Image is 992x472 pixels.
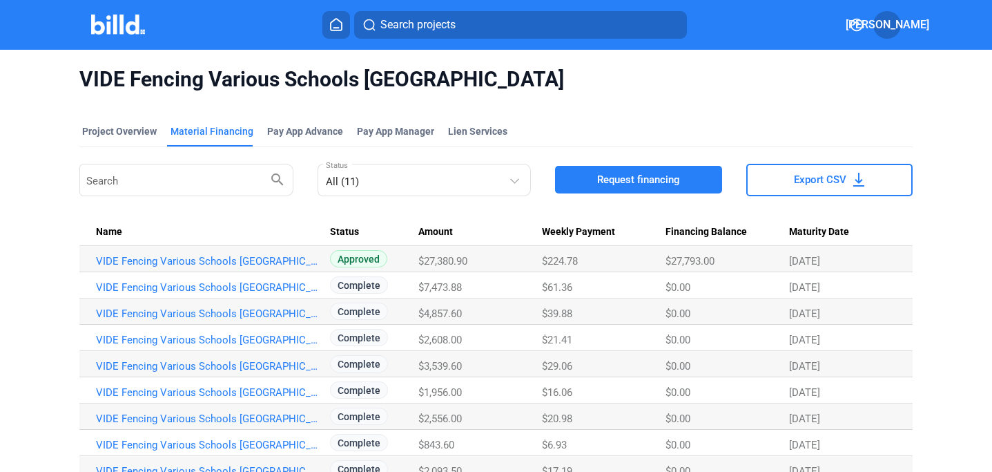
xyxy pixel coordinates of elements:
div: Pay App Advance [267,124,343,138]
div: Name [96,226,331,238]
span: Name [96,226,122,238]
span: $0.00 [665,413,690,425]
span: $1,956.00 [418,386,462,399]
span: Export CSV [794,173,846,187]
span: $2,556.00 [418,413,462,425]
span: Complete [330,355,388,372]
a: VIDE Fencing Various Schools [GEOGRAPHIC_DATA] [96,334,318,346]
span: [DATE] [789,281,820,294]
span: [DATE] [789,386,820,399]
span: $20.98 [542,413,572,425]
span: $4,857.60 [418,308,462,320]
span: [DATE] [789,360,820,372]
a: VIDE Fencing Various Schools [GEOGRAPHIC_DATA] [96,386,318,399]
span: Complete [330,329,388,346]
span: Complete [330,434,388,451]
button: Export CSV [746,164,913,196]
span: Complete [330,408,388,425]
span: $61.36 [542,281,572,294]
a: VIDE Fencing Various Schools [GEOGRAPHIC_DATA] [96,255,318,267]
span: $0.00 [665,439,690,451]
a: VIDE Fencing Various Schools [GEOGRAPHIC_DATA] [96,413,318,425]
button: Search projects [354,11,687,39]
span: $0.00 [665,334,690,346]
span: [DATE] [789,334,820,346]
span: Approved [330,250,387,267]
span: $29.06 [542,360,572,372]
span: Weekly Payment [542,226,615,238]
div: Financing Balance [665,226,789,238]
span: Request financing [597,173,680,187]
span: [DATE] [789,439,820,451]
span: $16.06 [542,386,572,399]
span: Maturity Date [789,226,849,238]
div: Lien Services [448,124,507,138]
a: VIDE Fencing Various Schools [GEOGRAPHIC_DATA] [96,439,318,451]
div: Project Overview [82,124,157,138]
a: VIDE Fencing Various Schools [GEOGRAPHIC_DATA] [96,308,318,320]
span: $2,608.00 [418,334,462,346]
span: Status [330,226,359,238]
span: VIDE Fencing Various Schools [GEOGRAPHIC_DATA] [79,66,913,93]
span: $0.00 [665,308,690,320]
mat-select-trigger: All (11) [326,176,359,188]
span: Complete [330,276,388,294]
span: Complete [330,303,388,320]
span: [DATE] [789,413,820,425]
div: Status [330,226,418,238]
button: [PERSON_NAME] [873,11,901,39]
span: $0.00 [665,386,690,399]
mat-icon: search [269,171,286,187]
a: VIDE Fencing Various Schools [GEOGRAPHIC_DATA] [96,281,318,294]
span: $6.93 [542,439,567,451]
span: Pay App Manager [357,124,434,138]
button: Request financing [555,166,721,193]
a: VIDE Fencing Various Schools [GEOGRAPHIC_DATA] [96,360,318,372]
span: $7,473.88 [418,281,462,294]
span: Financing Balance [665,226,747,238]
span: [PERSON_NAME] [846,17,929,33]
span: [DATE] [789,308,820,320]
div: Maturity Date [789,226,896,238]
span: Complete [330,381,388,399]
span: $27,380.90 [418,255,467,267]
div: Amount [418,226,542,238]
span: $21.41 [542,334,572,346]
div: Weekly Payment [542,226,665,238]
span: Amount [418,226,453,238]
span: $3,539.60 [418,360,462,372]
span: [DATE] [789,255,820,267]
span: $27,793.00 [665,255,714,267]
div: Material Financing [171,124,253,138]
span: Search projects [380,17,456,33]
span: $843.60 [418,439,454,451]
img: Billd Company Logo [91,15,146,35]
span: $0.00 [665,281,690,294]
span: $224.78 [542,255,578,267]
span: $0.00 [665,360,690,372]
span: $39.88 [542,308,572,320]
